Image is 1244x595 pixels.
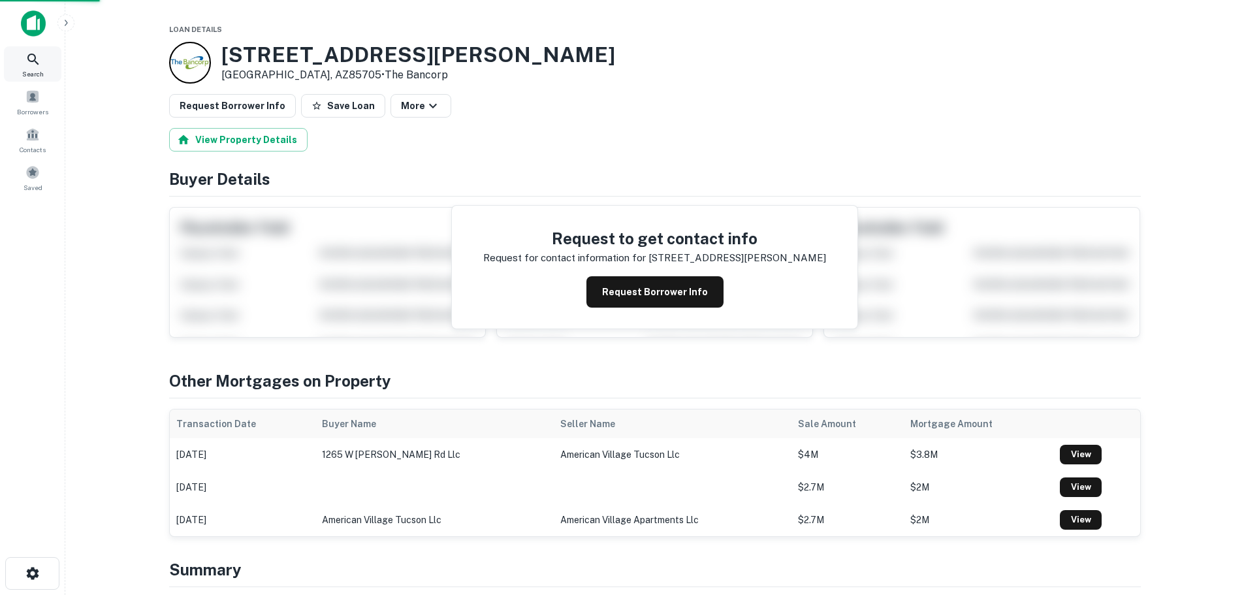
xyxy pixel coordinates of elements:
h3: [STREET_ADDRESS][PERSON_NAME] [221,42,615,67]
a: The Bancorp [385,69,448,81]
a: Contacts [4,122,61,157]
td: $2.7M [791,504,903,536]
span: Search [22,69,44,79]
span: Saved [24,182,42,193]
th: Sale Amount [791,410,903,438]
a: Borrowers [4,84,61,120]
td: $2M [904,471,1054,504]
h4: Buyer Details [169,167,1141,191]
a: View [1060,510,1102,530]
th: Transaction Date [170,410,315,438]
td: 1265 w [PERSON_NAME] rd llc [315,438,554,471]
a: View [1060,445,1102,464]
span: Borrowers [17,106,48,117]
iframe: Chat Widget [1179,490,1244,553]
td: [DATE] [170,471,315,504]
p: [GEOGRAPHIC_DATA], AZ85705 • [221,67,615,83]
p: [STREET_ADDRESS][PERSON_NAME] [648,250,826,266]
td: american village tucson llc [554,438,792,471]
td: [DATE] [170,504,315,536]
td: [DATE] [170,438,315,471]
td: $4M [791,438,903,471]
h4: Other Mortgages on Property [169,369,1141,393]
td: $3.8M [904,438,1054,471]
span: Contacts [20,144,46,155]
th: Mortgage Amount [904,410,1054,438]
button: More [391,94,451,118]
td: american village tucson llc [315,504,554,536]
th: Buyer Name [315,410,554,438]
a: Saved [4,160,61,195]
span: Loan Details [169,25,222,33]
p: Request for contact information for [483,250,646,266]
td: $2M [904,504,1054,536]
button: Request Borrower Info [586,276,724,308]
button: Save Loan [301,94,385,118]
img: capitalize-icon.png [21,10,46,37]
a: View [1060,477,1102,497]
td: $2.7M [791,471,903,504]
td: american village apartments llc [554,504,792,536]
h4: Summary [169,558,1141,581]
th: Seller Name [554,410,792,438]
h4: Request to get contact info [483,227,826,250]
button: View Property Details [169,128,308,152]
a: Search [4,46,61,82]
button: Request Borrower Info [169,94,296,118]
